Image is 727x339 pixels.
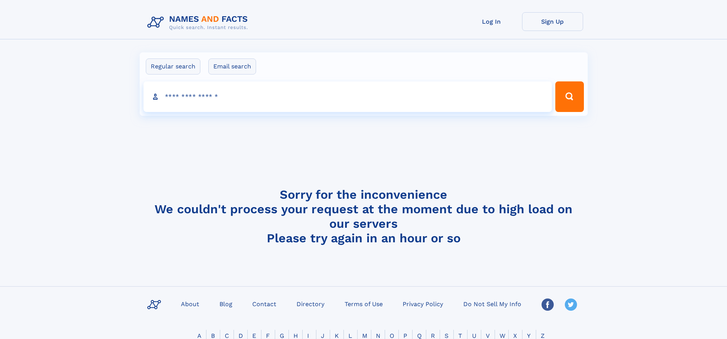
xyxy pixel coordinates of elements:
a: Terms of Use [342,298,386,309]
a: Blog [216,298,235,309]
img: Logo Names and Facts [144,12,254,33]
a: Contact [249,298,279,309]
input: search input [143,81,552,112]
a: About [178,298,202,309]
button: Search Button [555,81,584,112]
img: Twitter [565,298,577,311]
img: Facebook [542,298,554,311]
a: Directory [293,298,327,309]
a: Log In [461,12,522,31]
label: Email search [208,58,256,75]
a: Do Not Sell My Info [460,298,524,309]
a: Privacy Policy [400,298,446,309]
label: Regular search [146,58,200,75]
a: Sign Up [522,12,583,31]
h4: Sorry for the inconvenience We couldn't process your request at the moment due to high load on ou... [144,187,583,245]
